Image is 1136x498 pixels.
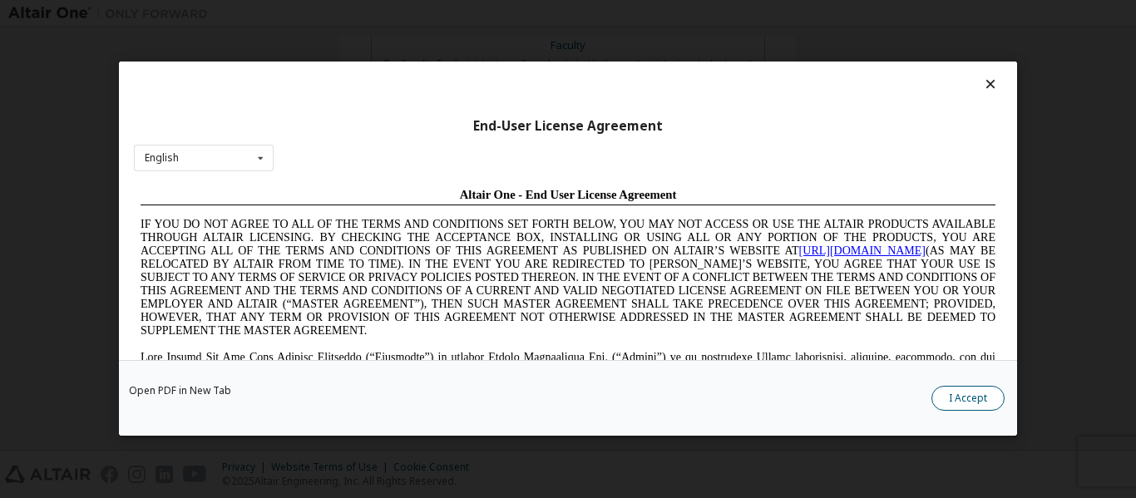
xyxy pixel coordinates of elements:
[7,170,862,288] span: Lore Ipsumd Sit Ame Cons Adipisc Elitseddo (“Eiusmodte”) in utlabor Etdolo Magnaaliqua Eni. (“Adm...
[145,153,179,163] div: English
[931,387,1005,412] button: I Accept
[326,7,543,20] span: Altair One - End User License Agreement
[129,387,231,397] a: Open PDF in New Tab
[134,118,1002,135] div: End-User License Agreement
[665,63,792,76] a: [URL][DOMAIN_NAME]
[7,37,862,155] span: IF YOU DO NOT AGREE TO ALL OF THE TERMS AND CONDITIONS SET FORTH BELOW, YOU MAY NOT ACCESS OR USE...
